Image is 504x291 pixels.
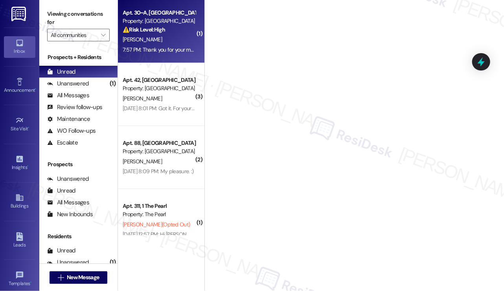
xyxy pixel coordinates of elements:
[67,273,99,282] span: New Message
[123,95,162,102] span: [PERSON_NAME]
[123,147,195,156] div: Property: [GEOGRAPHIC_DATA]
[108,78,118,90] div: (1)
[39,53,118,61] div: Prospects + Residents
[27,163,28,169] span: •
[30,280,31,285] span: •
[123,26,165,33] strong: ⚠️ Risk Level: High
[123,36,162,43] span: [PERSON_NAME]
[58,274,64,281] i: 
[123,9,195,17] div: Apt. 30~A, [GEOGRAPHIC_DATA] (new)
[123,17,195,25] div: Property: [GEOGRAPHIC_DATA]
[47,210,93,219] div: New Inbounds
[47,115,90,123] div: Maintenance
[47,103,102,111] div: Review follow-ups
[4,191,35,212] a: Buildings
[47,91,89,100] div: All Messages
[51,29,97,41] input: All communities
[123,210,195,219] div: Property: The Pearl
[28,125,29,130] span: •
[39,160,118,169] div: Prospects
[47,80,89,88] div: Unanswered
[123,139,195,147] div: Apt. 88, [GEOGRAPHIC_DATA]
[39,232,118,241] div: Residents
[47,127,96,135] div: WO Follow-ups
[101,32,105,38] i: 
[47,175,89,183] div: Unanswered
[4,114,35,135] a: Site Visit •
[4,269,35,290] a: Templates •
[123,168,193,175] div: [DATE] 8:09 PM: My pleasure. :)
[47,8,110,29] label: Viewing conversations for
[50,271,108,284] button: New Message
[123,84,195,93] div: Property: [GEOGRAPHIC_DATA]
[123,221,190,228] span: [PERSON_NAME] (Opted Out)
[47,258,89,267] div: Unanswered
[123,158,162,165] span: [PERSON_NAME]
[4,152,35,174] a: Insights •
[35,86,36,92] span: •
[47,139,78,147] div: Escalate
[4,230,35,251] a: Leads
[4,36,35,57] a: Inbox
[123,202,195,210] div: Apt. 311, 1 The Pearl
[47,198,89,207] div: All Messages
[47,187,75,195] div: Unread
[108,256,118,269] div: (1)
[11,7,28,21] img: ResiDesk Logo
[47,68,75,76] div: Unread
[47,247,75,255] div: Unread
[123,76,195,84] div: Apt. 42, [GEOGRAPHIC_DATA]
